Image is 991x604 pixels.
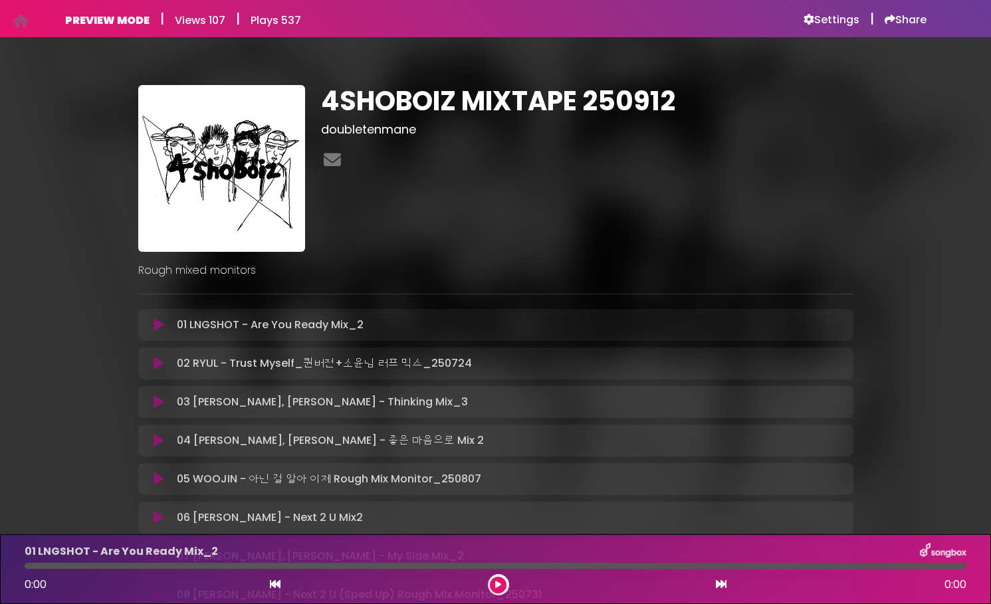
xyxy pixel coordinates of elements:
[321,85,853,117] h1: 4SHOBOIZ MIXTAPE 250912
[160,11,164,27] h5: |
[175,14,225,27] h6: Views 107
[885,13,927,27] a: Share
[177,317,364,333] p: 01 LNGSHOT - Are You Ready Mix_2
[177,433,484,449] p: 04 [PERSON_NAME], [PERSON_NAME] - 좋은 마음으로 Mix 2
[138,262,853,278] p: Rough mixed monitors
[236,11,240,27] h5: |
[177,355,472,371] p: 02 RYUL - Trust Myself_퀀버전+소윤님 러프 믹스_250724
[804,13,859,27] a: Settings
[920,543,966,560] img: songbox-logo-white.png
[944,577,966,593] span: 0:00
[177,394,468,410] p: 03 [PERSON_NAME], [PERSON_NAME] - Thinking Mix_3
[870,11,874,27] h5: |
[65,14,150,27] h6: PREVIEW MODE
[25,544,218,559] p: 01 LNGSHOT - Are You Ready Mix_2
[251,14,301,27] h6: Plays 537
[177,510,363,526] p: 06 [PERSON_NAME] - Next 2 U Mix2
[25,577,47,592] span: 0:00
[321,122,853,137] h3: doubletenmane
[138,85,305,252] img: WpJZf4DWQ0Wh4nhxdG2j
[177,471,481,487] p: 05 WOOJIN - 아닌 걸 알아 이제 Rough Mix Monitor_250807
